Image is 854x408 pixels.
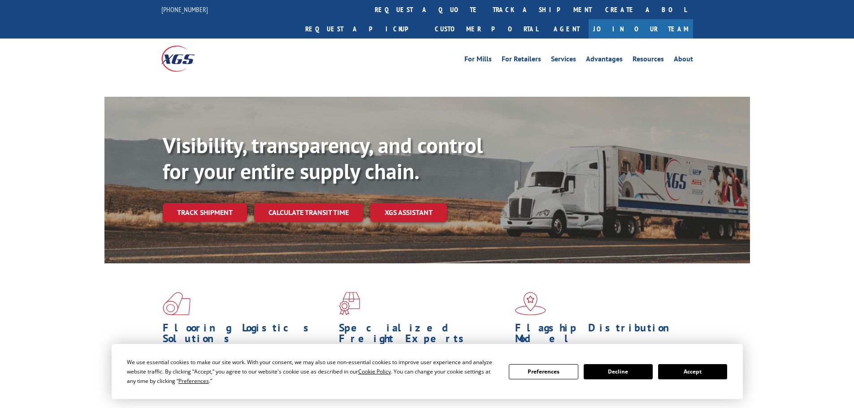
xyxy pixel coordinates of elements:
[339,322,508,348] h1: Specialized Freight Experts
[370,203,447,222] a: XGS ASSISTANT
[509,364,578,379] button: Preferences
[464,56,492,65] a: For Mills
[163,292,191,315] img: xgs-icon-total-supply-chain-intelligence-red
[112,344,743,399] div: Cookie Consent Prompt
[127,357,498,386] div: We use essential cookies to make our site work. With your consent, we may also use non-essential ...
[339,292,360,315] img: xgs-icon-focused-on-flooring-red
[658,364,727,379] button: Accept
[515,322,685,348] h1: Flagship Distribution Model
[502,56,541,65] a: For Retailers
[428,19,545,39] a: Customer Portal
[178,377,209,385] span: Preferences
[584,364,653,379] button: Decline
[633,56,664,65] a: Resources
[358,368,391,375] span: Cookie Policy
[586,56,623,65] a: Advantages
[161,5,208,14] a: [PHONE_NUMBER]
[254,203,363,222] a: Calculate transit time
[163,131,483,185] b: Visibility, transparency, and control for your entire supply chain.
[589,19,693,39] a: Join Our Team
[551,56,576,65] a: Services
[545,19,589,39] a: Agent
[299,19,428,39] a: Request a pickup
[674,56,693,65] a: About
[163,322,332,348] h1: Flooring Logistics Solutions
[515,292,546,315] img: xgs-icon-flagship-distribution-model-red
[163,203,247,222] a: Track shipment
